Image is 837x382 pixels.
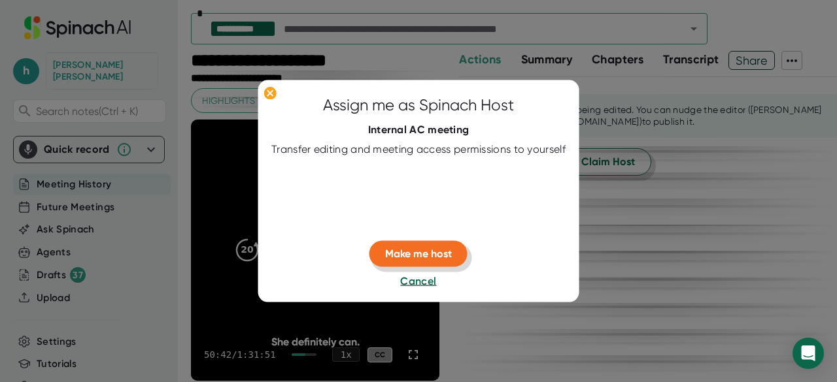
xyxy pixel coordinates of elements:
div: Transfer editing and meeting access permissions to yourself [271,143,566,156]
div: Open Intercom Messenger [793,338,824,369]
button: Cancel [400,274,436,289]
button: Make me host [369,241,468,267]
span: Cancel [400,275,436,287]
span: Make me host [385,247,452,260]
div: Assign me as Spinach Host [323,93,514,117]
div: Internal AC meeting [368,123,470,136]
